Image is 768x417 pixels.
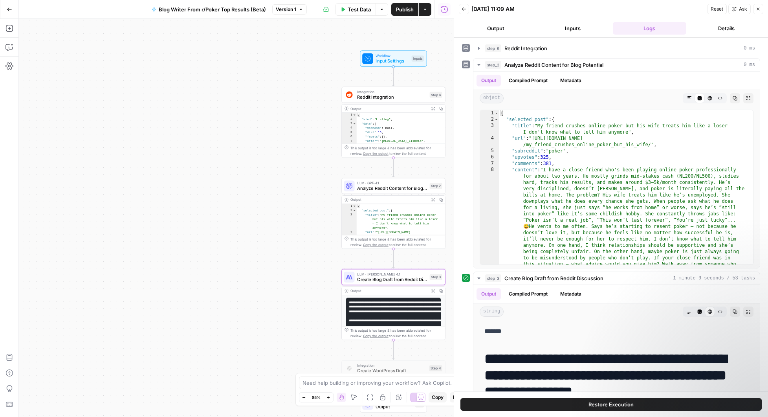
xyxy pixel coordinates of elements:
span: Input Settings [376,57,409,64]
span: Analyze Reddit Content for Blog Potential [504,61,603,69]
span: Toggle code folding, rows 1 through 10 [352,204,356,208]
span: Ask [739,6,747,13]
div: 2 [342,117,357,121]
div: 8 [480,167,499,280]
div: 4 [342,126,357,130]
button: Output [459,22,533,35]
div: This output is too large & has been abbreviated for review. to view the full content. [350,237,442,247]
span: Integration [357,89,427,95]
button: Compiled Prompt [504,75,552,86]
g: Edge from start to step_6 [392,67,394,86]
button: Restore Execution [460,398,762,411]
button: Ask [728,4,751,14]
div: Output [350,288,427,294]
span: Version 1 [276,6,296,13]
img: WordPress%20logotype.png [346,365,352,371]
span: 0 ms [744,45,755,52]
div: 1 [480,110,499,116]
g: Edge from step_2 to step_3 [392,249,394,268]
button: Output [477,288,501,300]
g: Edge from step_3 to step_4 [392,340,394,359]
button: Version 1 [272,4,307,15]
span: Create Blog Draft from Reddit Discussion [504,274,603,282]
span: string [480,307,504,317]
div: 4 [480,135,499,148]
button: 1 minute 9 seconds / 53 tasks [473,272,760,285]
button: 0 ms [473,59,760,71]
span: LLM · GPT-4.1 [357,180,427,186]
span: Output [376,403,412,410]
span: Copy the output [363,151,389,155]
button: Inputs [536,22,610,35]
span: Toggle code folding, rows 2 through 9 [352,208,356,213]
img: reddit_icon.png [346,92,352,98]
span: Reddit Integration [357,94,427,101]
span: Toggle code folding, rows 2 through 10 [494,116,499,123]
button: Reset [707,4,727,14]
div: 1 [342,204,357,208]
button: Metadata [555,75,586,86]
span: Toggle code folding, rows 3 through 51 [352,121,356,126]
div: 2 [480,116,499,123]
span: Workflow [376,53,409,59]
span: Integration [357,362,427,368]
div: This output is too large & has been abbreviated for review. to view the full content. [350,145,442,156]
div: 7 [342,139,357,143]
div: 2 [342,208,357,213]
div: 3 [342,213,357,230]
div: 6 [342,135,357,139]
g: Edge from step_6 to step_2 [392,158,394,177]
div: 1 [342,113,357,117]
div: 7 [480,160,499,167]
span: 85% [312,394,321,400]
button: Details [689,22,763,35]
span: 0 ms [744,61,755,68]
div: Output [350,106,427,111]
div: LLM · GPT-4.1Analyze Reddit Content for Blog PotentialStep 2Output{ "selected_post":{ "title":"My... [341,178,445,249]
span: Restore Execution [588,400,634,408]
button: Logs [613,22,687,35]
span: Create WordPress Draft [357,367,427,374]
div: IntegrationReddit IntegrationStep 6Output{ "kind":"Listing", "data":{ "modhash": null, "dist":15,... [341,87,445,158]
div: 0 ms [473,72,760,268]
span: Publish [396,6,414,13]
button: Compiled Prompt [504,288,552,300]
div: WorkflowInput SettingsInputs [341,51,445,67]
div: LLM · [PERSON_NAME] 4.1Create Blog Draft from Reddit DiscussionStep 3Output**** **** **** **** **... [341,269,445,340]
span: Analyze Reddit Content for Blog Potential [357,185,427,192]
span: Toggle code folding, rows 1 through 13 [494,110,499,116]
span: Reddit Integration [504,44,547,52]
button: Test Data [335,3,376,16]
button: Metadata [555,288,586,300]
span: Create Blog Draft from Reddit Discussion [357,276,427,283]
button: 0 ms [473,42,760,55]
div: 6 [480,154,499,160]
button: Copy [429,392,447,402]
div: 4 [342,230,357,248]
span: Copy [432,394,444,401]
span: Toggle code folding, rows 1 through 52 [352,113,356,117]
div: Step 3 [430,274,442,280]
div: Step 4 [429,365,442,371]
div: 5 [480,148,499,154]
div: This output is too large & has been abbreviated for review. to view the full content. [350,328,442,338]
div: 3 [342,121,357,126]
div: Output [350,197,427,202]
button: Output [477,75,501,86]
span: object [480,93,504,103]
div: Step 6 [430,92,442,97]
span: Copy the output [363,334,389,338]
div: 3 [480,123,499,135]
span: Test Data [348,6,371,13]
div: IntegrationCreate WordPress DraftStep 4 [341,360,445,376]
span: LLM · [PERSON_NAME] 4.1 [357,272,427,277]
div: 5 [342,130,357,135]
span: step_2 [485,61,501,69]
div: Step 2 [430,183,442,189]
span: Blog Writer From r/Poker Top Results (Beta) [159,6,266,13]
div: End [415,401,424,407]
button: Blog Writer From r/Poker Top Results (Beta) [147,3,271,16]
button: Publish [391,3,418,16]
div: Single OutputOutputEnd [341,397,445,413]
span: step_3 [485,274,501,282]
